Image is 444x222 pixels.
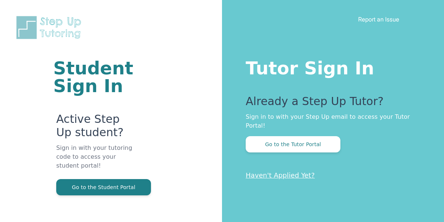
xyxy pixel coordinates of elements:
[246,112,414,130] p: Sign in to with your Step Up email to access your Tutor Portal!
[358,16,399,23] a: Report an Issue
[246,136,340,152] button: Go to the Tutor Portal
[56,184,151,191] a: Go to the Student Portal
[246,141,340,148] a: Go to the Tutor Portal
[56,112,133,144] p: Active Step Up student?
[53,59,133,95] h1: Student Sign In
[56,179,151,195] button: Go to the Student Portal
[246,56,414,77] h1: Tutor Sign In
[56,144,133,179] p: Sign in with your tutoring code to access your student portal!
[246,171,315,179] a: Haven't Applied Yet?
[15,15,86,40] img: Step Up Tutoring horizontal logo
[246,95,414,112] p: Already a Step Up Tutor?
